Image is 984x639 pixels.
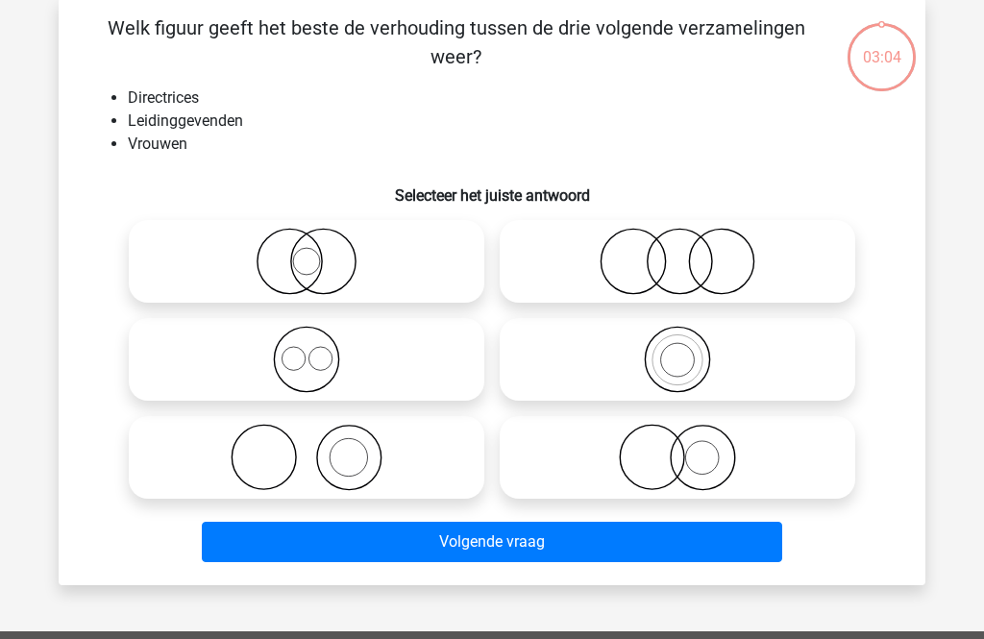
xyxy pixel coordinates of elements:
[128,87,895,111] li: Directrices
[202,523,783,563] button: Volgende vraag
[89,14,823,72] p: Welk figuur geeft het beste de verhouding tussen de drie volgende verzamelingen weer?
[89,172,895,206] h6: Selecteer het juiste antwoord
[846,22,918,70] div: 03:04
[128,134,895,157] li: Vrouwen
[128,111,895,134] li: Leidinggevenden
